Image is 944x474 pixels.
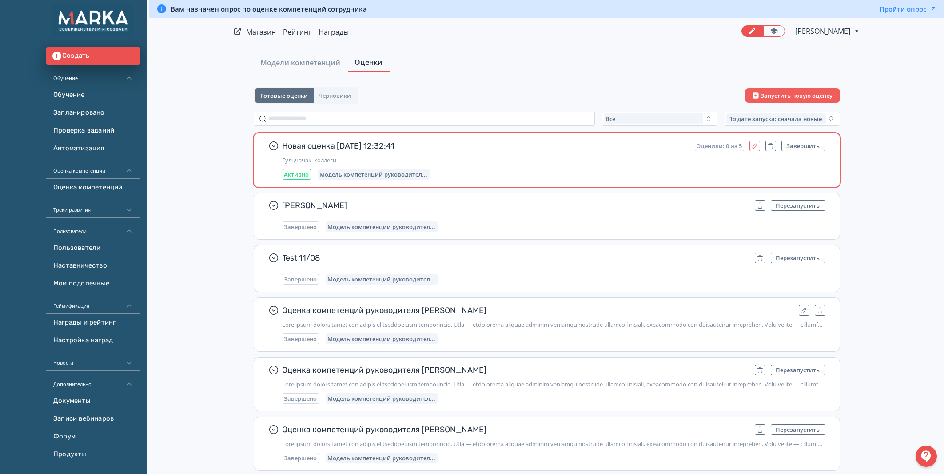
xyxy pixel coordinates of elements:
[46,275,140,293] a: Мои подопечные
[605,115,615,122] span: Все
[46,86,140,104] a: Обучение
[46,428,140,446] a: Форум
[781,141,825,151] button: Завершить
[283,305,792,316] span: Оценка компетенций руководителя [PERSON_NAME]
[284,171,309,178] span: Активно
[46,179,140,197] a: Оценка компетенций
[46,65,140,86] div: Обучение
[46,293,140,314] div: Геймификация
[46,218,140,239] div: Пользователи
[46,371,140,392] div: Дополнительно
[728,115,822,122] span: По дате запуска: сначала новые
[745,88,840,103] button: Запустить новую оценку
[46,257,140,275] a: Наставничество
[261,57,341,68] span: Модели компетенций
[314,88,357,103] button: Черновики
[247,27,276,37] a: Магазин
[796,26,852,36] span: Сергей Рогожин
[46,140,140,157] a: Автоматизация
[328,454,436,462] span: Модель компетенций руководителя
[283,200,748,211] span: [PERSON_NAME]
[319,27,349,37] a: Награды
[771,253,825,263] button: Перезапустить
[284,454,317,462] span: Завершено
[261,92,308,99] span: Готовые оценки
[46,47,140,65] button: Создать
[283,141,688,151] span: Новая оценка [DATE] 12:32:41
[284,276,317,283] span: Завершено
[283,365,748,375] span: Оценка компетенций руководителя [PERSON_NAME]
[725,112,840,126] button: По дате запуска: сначала новые
[319,92,351,99] span: Черновики
[46,122,140,140] a: Проверка заданий
[46,332,140,349] a: Настройка наград
[283,440,825,447] span: Этот опрос предназначен для оценки управленческих компетенций. Цель — объективно оценить уровень ...
[46,314,140,332] a: Награды и рейтинг
[697,142,742,149] span: Оценили: 0 из 5
[46,239,140,257] a: Пользователи
[880,4,937,13] button: Пройти опрос
[46,197,140,218] div: Треки развития
[771,424,825,435] button: Перезапустить
[283,253,748,263] span: Test 11/08
[46,349,140,371] div: Новости
[283,381,825,388] span: Этот опрос предназначен для оценки управленческих компетенций. Цель — объективно оценить уровень ...
[46,157,140,179] div: Оценка компетенций
[171,4,367,13] span: Вам назначен опрос по оценке компетенций сотрудника
[328,276,436,283] span: Модель компетенций руководителя (Митрофанова Гульчачак)
[46,410,140,428] a: Записи вебинаров
[283,157,825,164] span: Гульчачак_коллеги
[53,5,133,36] img: https://files.teachbase.ru/system/account/50582/logo/medium-f5c71650e90bff48e038c85a25739627.png
[355,57,383,68] span: Оценки
[255,88,314,103] button: Готовые оценки
[771,200,825,211] button: Перезапустить
[46,392,140,410] a: Документы
[320,171,428,178] span: Модель компетенций руководителя (Митрофанова Гульчачак)
[284,395,317,402] span: Завершено
[46,104,140,122] a: Запланировано
[283,424,748,435] span: Оценка компетенций руководителя [PERSON_NAME]
[328,395,436,402] span: Модель компетенций руководителя
[328,223,436,230] span: Модель компетенций руководителя (Митрофанова Гульчачак)
[46,446,140,463] a: Продукты
[284,223,317,230] span: Завершено
[771,365,825,375] button: Перезапустить
[328,335,436,342] span: Модель компетенций руководителя
[763,25,785,37] a: Переключиться в режим ученика
[283,27,312,37] a: Рейтинг
[284,335,317,342] span: Завершено
[602,112,717,126] button: Все
[283,321,825,328] span: Этот опрос предназначен для оценки управленческих компетенций. Цель — объективно оценить уровень ...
